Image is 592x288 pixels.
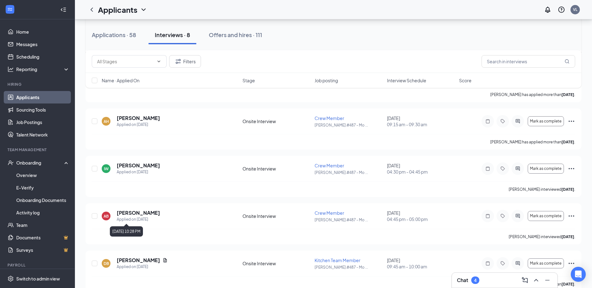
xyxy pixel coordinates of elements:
[530,214,561,218] span: Mark as complete
[490,139,575,145] p: [PERSON_NAME] has applied more than .
[7,82,68,87] div: Hiring
[531,275,541,285] button: ChevronUp
[514,261,521,266] svg: ActiveChat
[315,170,383,175] p: [PERSON_NAME] #487 - Mo ...
[528,116,564,126] button: Mark as complete
[7,66,14,72] svg: Analysis
[499,214,506,218] svg: Tag
[544,276,551,284] svg: Minimize
[484,119,492,124] svg: Note
[102,77,139,84] span: Name · Applied On
[387,115,455,127] div: [DATE]
[140,6,147,13] svg: ChevronDown
[542,275,552,285] button: Minimize
[568,165,575,172] svg: Ellipses
[7,262,68,268] div: Payroll
[484,214,492,218] svg: Note
[242,77,255,84] span: Stage
[387,210,455,222] div: [DATE]
[16,38,70,50] a: Messages
[98,4,137,15] h1: Applicants
[117,216,160,223] div: Applied on [DATE]
[7,276,14,282] svg: Settings
[315,217,383,223] p: [PERSON_NAME] #487 - Mo ...
[482,55,575,68] input: Search in interviews
[16,276,60,282] div: Switch to admin view
[561,187,574,192] b: [DATE]
[16,181,70,194] a: E-Verify
[117,115,160,122] h5: [PERSON_NAME]
[16,160,64,166] div: Onboarding
[558,6,565,13] svg: QuestionInfo
[16,103,70,116] a: Sourcing Tools
[104,119,109,124] div: AH
[7,147,68,152] div: Team Management
[387,169,455,175] span: 04:30 pm - 04:45 pm
[16,169,70,181] a: Overview
[163,258,168,263] svg: Document
[499,119,506,124] svg: Tag
[484,261,492,266] svg: Note
[117,122,160,128] div: Applied on [DATE]
[561,282,574,286] b: [DATE]
[117,264,168,270] div: Applied on [DATE]
[242,118,311,124] div: Onsite Interview
[490,92,575,97] p: [PERSON_NAME] has applied more than .
[97,58,154,65] input: All Stages
[571,267,586,282] div: Open Intercom Messenger
[514,166,521,171] svg: ActiveChat
[499,166,506,171] svg: Tag
[568,260,575,267] svg: Ellipses
[242,166,311,172] div: Onsite Interview
[315,77,338,84] span: Job posting
[92,31,136,39] div: Applications · 58
[315,115,344,121] span: Crew Member
[16,194,70,206] a: Onboarding Documents
[16,206,70,219] a: Activity log
[521,276,529,284] svg: ComposeMessage
[16,244,70,256] a: SurveysCrown
[514,119,521,124] svg: ActiveChat
[530,119,561,123] span: Mark as complete
[88,6,95,13] a: ChevronLeft
[117,209,160,216] h5: [PERSON_NAME]
[104,214,109,219] div: AB
[568,212,575,220] svg: Ellipses
[532,276,540,284] svg: ChevronUp
[117,162,160,169] h5: [PERSON_NAME]
[561,234,574,239] b: [DATE]
[104,261,109,266] div: DB
[315,163,344,168] span: Crew Member
[104,166,109,171] div: IW
[16,128,70,141] a: Talent Network
[528,258,564,268] button: Mark as complete
[315,122,383,128] p: [PERSON_NAME] #487 - Mo ...
[530,261,561,266] span: Mark as complete
[530,166,561,171] span: Mark as complete
[16,66,70,72] div: Reporting
[474,278,477,283] div: 4
[60,7,66,13] svg: Collapse
[174,58,182,65] svg: Filter
[544,6,551,13] svg: Notifications
[387,121,455,127] span: 09:15 am - 09:30 am
[568,118,575,125] svg: Ellipses
[117,169,160,175] div: Applied on [DATE]
[459,77,472,84] span: Score
[509,187,575,192] p: [PERSON_NAME] interviewed .
[528,211,564,221] button: Mark as complete
[16,91,70,103] a: Applicants
[7,160,14,166] svg: UserCheck
[117,257,160,264] h5: [PERSON_NAME]
[561,92,574,97] b: [DATE]
[509,234,575,239] p: [PERSON_NAME] interviewed .
[155,31,190,39] div: Interviews · 8
[514,214,521,218] svg: ActiveChat
[16,116,70,128] a: Job Postings
[457,277,468,284] h3: Chat
[387,263,455,270] span: 09:45 am - 10:00 am
[561,140,574,144] b: [DATE]
[209,31,262,39] div: Offers and hires · 111
[315,265,383,270] p: [PERSON_NAME] #487 - Mo ...
[7,6,13,12] svg: WorkstreamLogo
